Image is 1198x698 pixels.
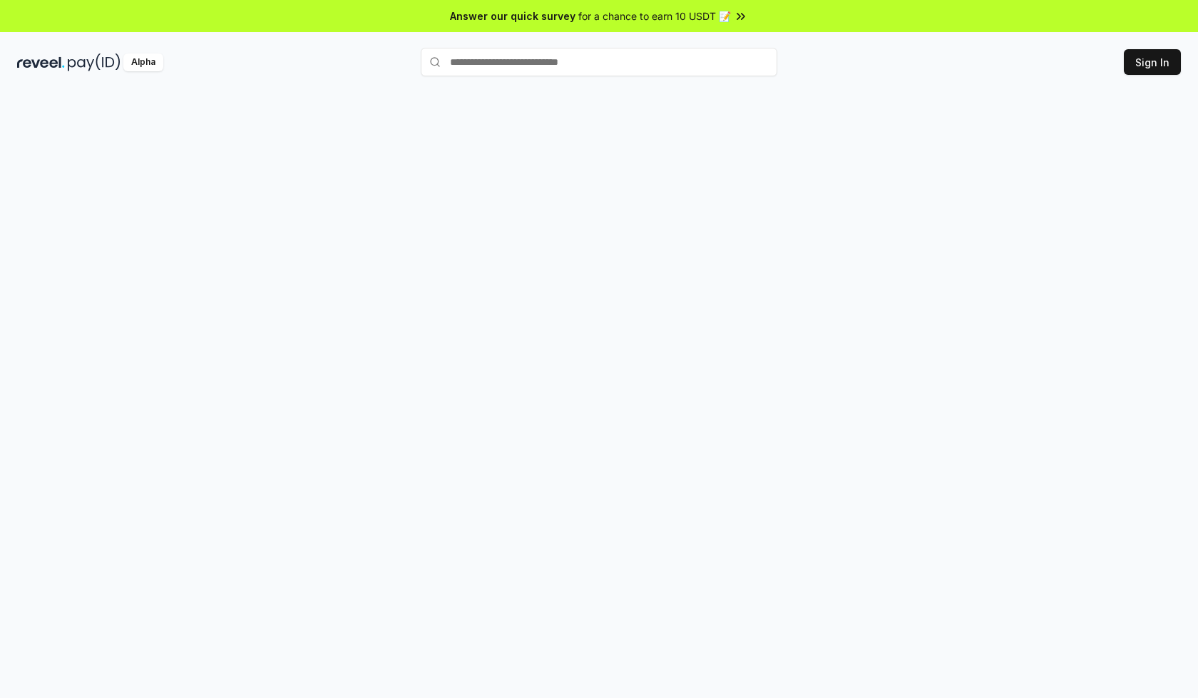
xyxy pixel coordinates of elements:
[68,53,121,71] img: pay_id
[1124,49,1181,75] button: Sign In
[578,9,731,24] span: for a chance to earn 10 USDT 📝
[123,53,163,71] div: Alpha
[450,9,575,24] span: Answer our quick survey
[17,53,65,71] img: reveel_dark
